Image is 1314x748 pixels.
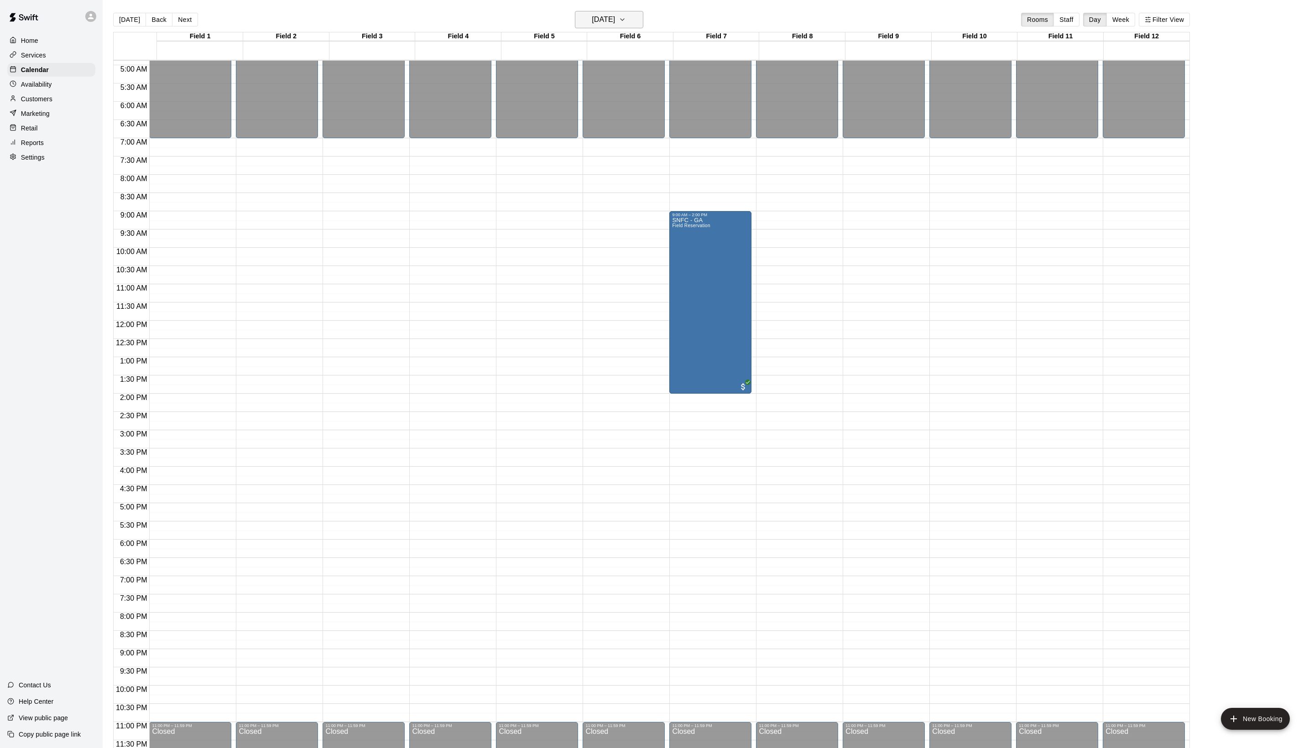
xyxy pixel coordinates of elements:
[759,32,845,41] div: Field 8
[118,540,150,547] span: 6:00 PM
[243,32,329,41] div: Field 2
[118,412,150,420] span: 2:30 PM
[1106,13,1135,26] button: Week
[592,13,615,26] h6: [DATE]
[7,78,95,91] a: Availability
[21,124,38,133] p: Retail
[575,11,643,28] button: [DATE]
[672,723,749,728] div: 11:00 PM – 11:59 PM
[118,357,150,365] span: 1:00 PM
[329,32,416,41] div: Field 3
[1083,13,1107,26] button: Day
[21,138,44,147] p: Reports
[21,94,52,104] p: Customers
[19,713,68,722] p: View public page
[7,92,95,106] a: Customers
[1053,13,1079,26] button: Staff
[118,175,150,182] span: 8:00 AM
[118,503,150,511] span: 5:00 PM
[21,109,50,118] p: Marketing
[118,558,150,566] span: 6:30 PM
[114,722,149,730] span: 11:00 PM
[7,121,95,135] a: Retail
[114,284,150,292] span: 11:00 AM
[7,136,95,150] a: Reports
[21,80,52,89] p: Availability
[739,382,748,391] span: All customers have paid
[118,138,150,146] span: 7:00 AM
[21,153,45,162] p: Settings
[845,32,932,41] div: Field 9
[114,321,149,328] span: 12:00 PM
[7,107,95,120] a: Marketing
[19,730,81,739] p: Copy public page link
[118,193,150,201] span: 8:30 AM
[157,32,243,41] div: Field 1
[19,680,51,690] p: Contact Us
[501,32,588,41] div: Field 5
[21,51,46,60] p: Services
[114,266,150,274] span: 10:30 AM
[673,32,760,41] div: Field 7
[759,723,835,728] div: 11:00 PM – 11:59 PM
[1105,723,1182,728] div: 11:00 PM – 11:59 PM
[585,723,662,728] div: 11:00 PM – 11:59 PM
[118,521,150,529] span: 5:30 PM
[1139,13,1190,26] button: Filter View
[932,32,1018,41] div: Field 10
[118,156,150,164] span: 7:30 AM
[415,32,501,41] div: Field 4
[7,48,95,62] a: Services
[118,594,150,602] span: 7:30 PM
[146,13,172,26] button: Back
[118,120,150,128] span: 6:30 AM
[118,102,150,109] span: 6:00 AM
[1019,723,1095,728] div: 11:00 PM – 11:59 PM
[672,213,749,217] div: 9:00 AM – 2:00 PM
[118,467,150,474] span: 4:00 PM
[118,211,150,219] span: 9:00 AM
[114,704,149,712] span: 10:30 PM
[118,631,150,639] span: 8:30 PM
[845,723,922,728] div: 11:00 PM – 11:59 PM
[412,723,489,728] div: 11:00 PM – 11:59 PM
[118,229,150,237] span: 9:30 AM
[113,13,146,26] button: [DATE]
[672,223,710,228] span: Field Reservation
[7,151,95,164] a: Settings
[21,36,38,45] p: Home
[118,448,150,456] span: 3:30 PM
[114,339,149,347] span: 12:30 PM
[118,65,150,73] span: 5:00 AM
[7,34,95,47] a: Home
[118,394,150,401] span: 2:00 PM
[118,430,150,438] span: 3:00 PM
[1017,32,1104,41] div: Field 11
[1104,32,1190,41] div: Field 12
[114,302,150,310] span: 11:30 AM
[118,667,150,675] span: 9:30 PM
[7,63,95,77] a: Calendar
[932,723,1009,728] div: 11:00 PM – 11:59 PM
[118,576,150,584] span: 7:00 PM
[114,740,149,748] span: 11:30 PM
[118,83,150,91] span: 5:30 AM
[118,375,150,383] span: 1:30 PM
[118,613,150,620] span: 8:00 PM
[669,211,751,394] div: 9:00 AM – 2:00 PM: SNFC - GA
[239,723,315,728] div: 11:00 PM – 11:59 PM
[587,32,673,41] div: Field 6
[118,649,150,657] span: 9:00 PM
[19,697,53,706] p: Help Center
[1021,13,1054,26] button: Rooms
[114,686,149,693] span: 10:00 PM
